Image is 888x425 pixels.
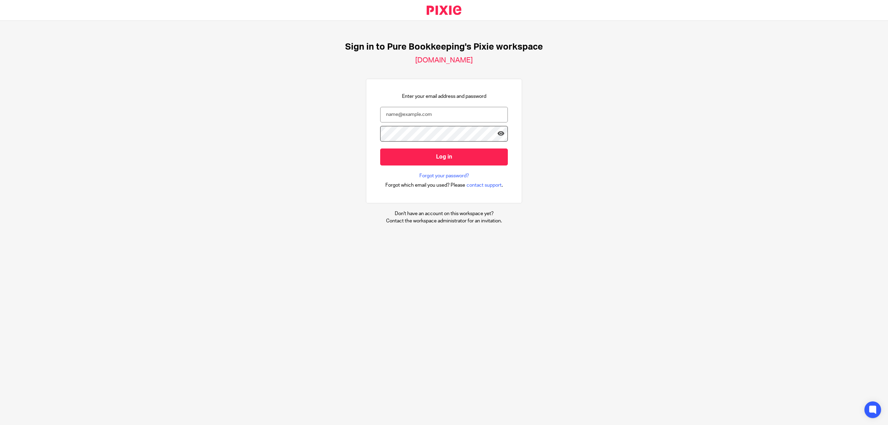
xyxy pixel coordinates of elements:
[415,56,473,65] h2: [DOMAIN_NAME]
[386,210,502,217] p: Don't have an account on this workspace yet?
[467,182,502,189] span: contact support
[386,218,502,224] p: Contact the workspace administrator for an invitation.
[402,93,486,100] p: Enter your email address and password
[385,182,465,189] span: Forgot which email you used? Please
[380,148,508,165] input: Log in
[380,107,508,122] input: name@example.com
[345,42,543,52] h1: Sign in to Pure Bookkeeping's Pixie workspace
[385,181,503,189] div: .
[419,172,469,179] a: Forgot your password?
